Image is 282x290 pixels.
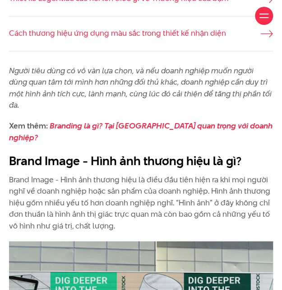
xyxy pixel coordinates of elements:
[9,120,273,143] a: Branding là gì? Tại [GEOGRAPHIC_DATA] quan trọng với doanh nghiệp?
[9,152,273,169] h2: Brand Image - Hình ảnh thương hiệu là gì?
[9,120,273,143] strong: Xem thêm:
[9,65,272,110] em: Người tiêu dùng có vô vàn lựa chọn, và nếu doanh nghiệp muốn người dùng quan tâm tới mình hơn nhữ...
[9,28,273,39] a: Cách thương hiệu ứng dụng màu sắc trong thiết kế nhận diện
[9,174,273,232] p: Brand Image - Hình ảnh thương hiệu là điều đầu tiên hiện ra khi mọi người nghĩ về doanh nghiệp ho...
